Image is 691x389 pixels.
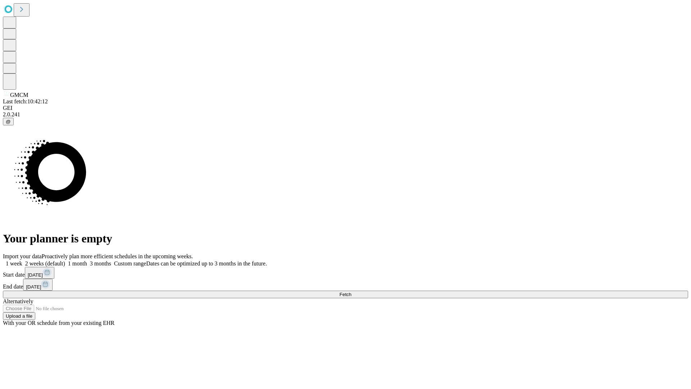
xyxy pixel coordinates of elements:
[28,272,43,278] span: [DATE]
[6,119,11,124] span: @
[25,267,54,279] button: [DATE]
[25,260,65,267] span: 2 weeks (default)
[26,284,41,290] span: [DATE]
[3,253,42,259] span: Import your data
[114,260,146,267] span: Custom range
[10,92,28,98] span: GMCM
[3,118,14,125] button: @
[90,260,111,267] span: 3 months
[3,279,688,291] div: End date
[3,267,688,279] div: Start date
[68,260,87,267] span: 1 month
[3,298,33,304] span: Alternatively
[3,232,688,245] h1: Your planner is empty
[3,111,688,118] div: 2.0.241
[3,98,48,104] span: Last fetch: 10:42:12
[339,292,351,297] span: Fetch
[146,260,267,267] span: Dates can be optimized up to 3 months in the future.
[23,279,53,291] button: [DATE]
[3,320,114,326] span: With your OR schedule from your existing EHR
[3,312,35,320] button: Upload a file
[3,105,688,111] div: GEI
[6,260,22,267] span: 1 week
[42,253,193,259] span: Proactively plan more efficient schedules in the upcoming weeks.
[3,291,688,298] button: Fetch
